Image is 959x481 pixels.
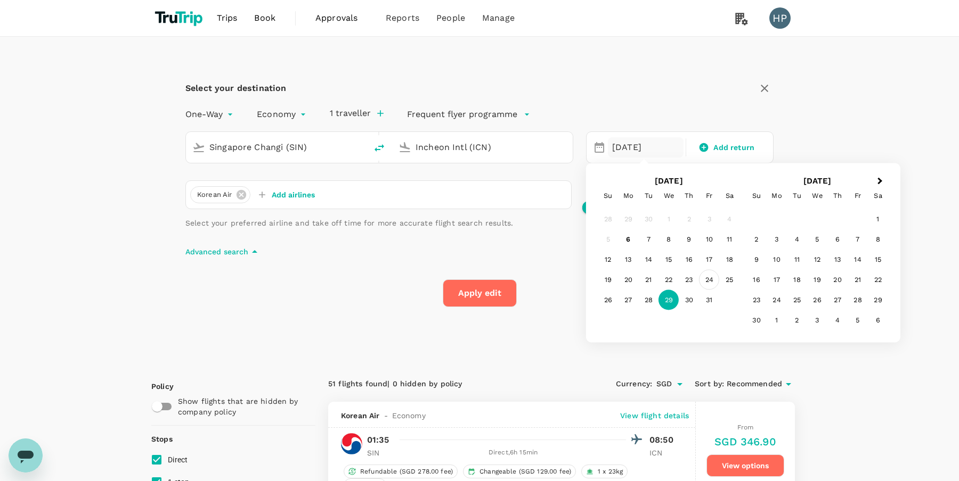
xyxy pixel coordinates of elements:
div: Thursday [679,186,699,206]
span: Recommended [727,378,782,390]
div: Friday [848,186,868,206]
p: Frequent flyer programme [407,108,517,121]
div: Choose Wednesday, October 22nd, 2025 [659,270,679,290]
div: Choose Wednesday, November 12th, 2025 [807,250,827,270]
span: Korean Air [191,190,239,200]
span: Direct [168,455,188,464]
span: Reports [386,12,419,24]
div: Wednesday [659,186,679,206]
p: ICN [649,447,676,458]
h6: SGD 346.90 [714,433,776,450]
div: Choose Friday, November 21st, 2025 [848,270,868,290]
span: Manage [482,12,515,24]
div: Thursday [827,186,848,206]
div: Not available Sunday, September 28th, 2025 [598,209,618,229]
div: Choose Thursday, November 6th, 2025 [827,229,848,250]
div: Choose Sunday, November 16th, 2025 [746,270,767,290]
span: Refundable (SGD 278.00 fee) [356,467,457,476]
div: Choose Friday, October 31st, 2025 [699,290,719,310]
div: Choose Saturday, November 8th, 2025 [868,229,888,250]
div: Choose Monday, November 24th, 2025 [767,290,787,310]
span: Add return [713,142,754,153]
span: Korean Air [341,410,380,421]
div: Choose Thursday, November 20th, 2025 [827,270,848,290]
div: Choose Tuesday, November 18th, 2025 [787,270,807,290]
div: Direct , 6h 15min [400,447,626,458]
div: Choose Monday, October 13th, 2025 [618,250,638,270]
div: Choose Sunday, November 9th, 2025 [746,250,767,270]
div: Wednesday [807,186,827,206]
div: Choose Tuesday, October 21st, 2025 [638,270,659,290]
span: - [380,410,392,421]
strong: Stops [151,435,173,443]
p: 01:35 [367,434,389,446]
div: Not available Wednesday, October 1st, 2025 [659,209,679,229]
div: Choose Friday, November 28th, 2025 [848,290,868,310]
button: Frequent flyer programme [407,108,530,121]
span: Approvals [315,12,369,24]
div: Choose Thursday, October 23rd, 2025 [679,270,699,290]
div: Choose Friday, November 14th, 2025 [848,250,868,270]
button: 1 traveller [330,108,384,119]
div: Choose Sunday, November 30th, 2025 [746,310,767,330]
div: Choose Thursday, November 13th, 2025 [827,250,848,270]
button: Advanced search [185,245,261,258]
div: Choose Saturday, November 1st, 2025 [868,209,888,229]
div: Choose Wednesday, October 29th, 2025 [659,290,679,310]
div: Choose Thursday, October 9th, 2025 [679,229,699,250]
span: 1 x 23kg [594,467,627,476]
div: Choose Saturday, October 11th, 2025 [719,229,739,250]
input: Going to [416,139,550,155]
div: Not available Monday, September 29th, 2025 [618,209,638,229]
div: Choose Wednesday, October 15th, 2025 [659,250,679,270]
button: Add airlines [255,185,315,204]
div: Tuesday [638,186,659,206]
h2: [DATE] [595,176,743,186]
div: Choose Monday, December 1st, 2025 [767,310,787,330]
div: Choose Tuesday, October 14th, 2025 [638,250,659,270]
button: delete [367,135,392,161]
div: Tuesday [787,186,807,206]
div: Choose Wednesday, December 3rd, 2025 [807,310,827,330]
div: Sunday [598,186,618,206]
div: Choose Monday, October 27th, 2025 [618,290,638,310]
div: Month November, 2025 [746,209,888,330]
div: Choose Monday, October 20th, 2025 [618,270,638,290]
div: Choose Sunday, October 12th, 2025 [598,250,618,270]
div: Choose Tuesday, November 25th, 2025 [787,290,807,310]
div: Changeable (SGD 129.00 fee) [463,465,576,478]
iframe: Button to launch messaging window [9,438,43,472]
div: Choose Wednesday, November 26th, 2025 [807,290,827,310]
span: Currency : [616,378,652,390]
h2: [DATE] [743,176,892,186]
div: Choose Saturday, October 25th, 2025 [719,270,739,290]
div: Choose Thursday, December 4th, 2025 [827,310,848,330]
div: Choose Wednesday, November 19th, 2025 [807,270,827,290]
p: SIN [367,447,394,458]
div: Choose Saturday, October 18th, 2025 [719,250,739,270]
div: Not available Thursday, October 2nd, 2025 [679,209,699,229]
div: Choose Tuesday, November 11th, 2025 [787,250,807,270]
div: Choose Friday, October 24th, 2025 [699,270,719,290]
button: Open [359,146,361,148]
div: Choose Saturday, November 15th, 2025 [868,250,888,270]
p: Add airlines [272,189,315,200]
div: Choose Tuesday, December 2nd, 2025 [787,310,807,330]
button: Apply edit [443,279,517,307]
div: Month October, 2025 [598,209,739,310]
div: Monday [767,186,787,206]
div: Choose Friday, November 7th, 2025 [848,229,868,250]
div: Choose Saturday, December 6th, 2025 [868,310,888,330]
button: Open [565,146,567,148]
div: Choose Sunday, October 19th, 2025 [598,270,618,290]
p: Select your preferred airline and take off time for more accurate flight search results. [185,218,572,228]
span: Economy [392,410,426,421]
div: Choose Tuesday, October 7th, 2025 [638,229,659,250]
div: Choose Friday, October 17th, 2025 [699,250,719,270]
p: Policy [151,381,161,392]
div: Choose Saturday, November 29th, 2025 [868,290,888,310]
span: Changeable (SGD 129.00 fee) [475,467,575,476]
div: Choose Friday, October 10th, 2025 [699,229,719,250]
p: Show flights that are hidden by company policy [178,396,308,417]
div: Choose Monday, November 17th, 2025 [767,270,787,290]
